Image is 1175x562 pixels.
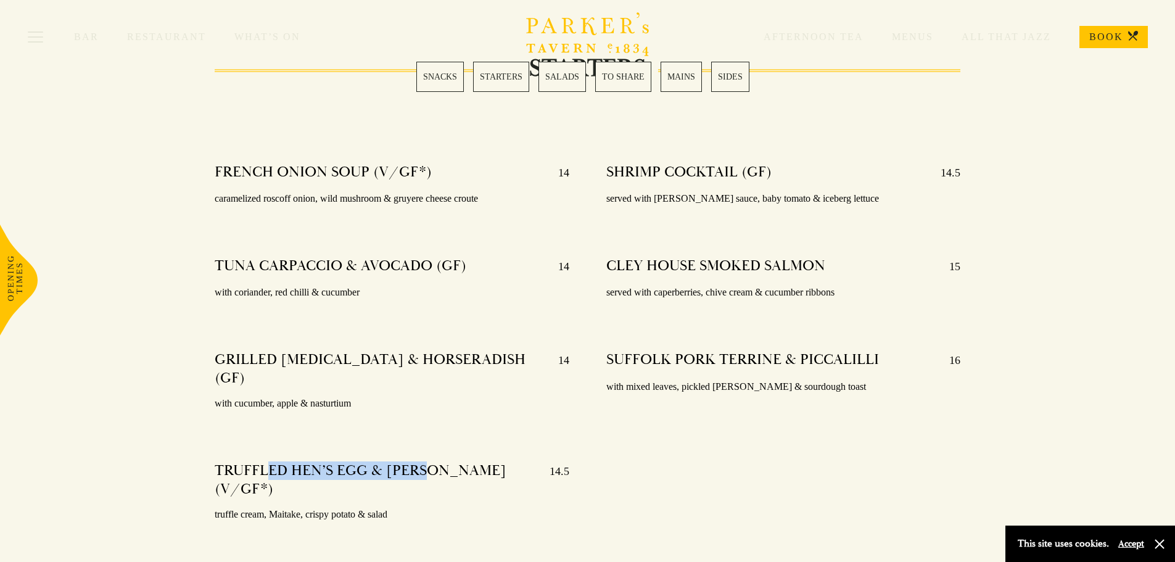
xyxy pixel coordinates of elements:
[538,62,586,92] a: 3 / 6
[595,62,651,92] a: 4 / 6
[606,257,825,276] h4: CLEY HOUSE SMOKED SALMON
[661,62,702,92] a: 5 / 6
[937,350,960,370] p: 16
[546,350,569,387] p: 14
[606,284,961,302] p: served with caperberries, chive cream & cucumber ribbons
[546,257,569,276] p: 14
[215,506,569,524] p: truffle cream, Maitake, crispy potato & salad
[215,350,546,387] h4: GRILLED [MEDICAL_DATA] & HORSERADISH (GF)
[215,284,569,302] p: with coriander, red chilli & cucumber
[606,378,961,396] p: with mixed leaves, pickled [PERSON_NAME] & sourdough toast
[416,62,464,92] a: 1 / 6
[215,163,432,183] h4: FRENCH ONION SOUP (V/GF*)
[1118,538,1144,550] button: Accept
[928,163,960,183] p: 14.5
[606,163,772,183] h4: SHRIMP COCKTAIL (GF)
[1153,538,1166,550] button: Close and accept
[546,163,569,183] p: 14
[606,190,961,208] p: served with [PERSON_NAME] sauce, baby tomato & iceberg lettuce
[215,461,537,498] h4: TRUFFLED HEN’S EGG & [PERSON_NAME] (V/GF*)
[606,350,879,370] h4: SUFFOLK PORK TERRINE & PICCALILLI
[1018,535,1109,553] p: This site uses cookies.
[473,62,529,92] a: 2 / 6
[937,257,960,276] p: 15
[215,395,569,413] p: with cucumber, apple & nasturtium
[711,62,749,92] a: 6 / 6
[537,461,569,498] p: 14.5
[215,190,569,208] p: caramelized roscoff onion, wild mushroom & gruyere cheese croute
[215,257,466,276] h4: TUNA CARPACCIO & AVOCADO (GF)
